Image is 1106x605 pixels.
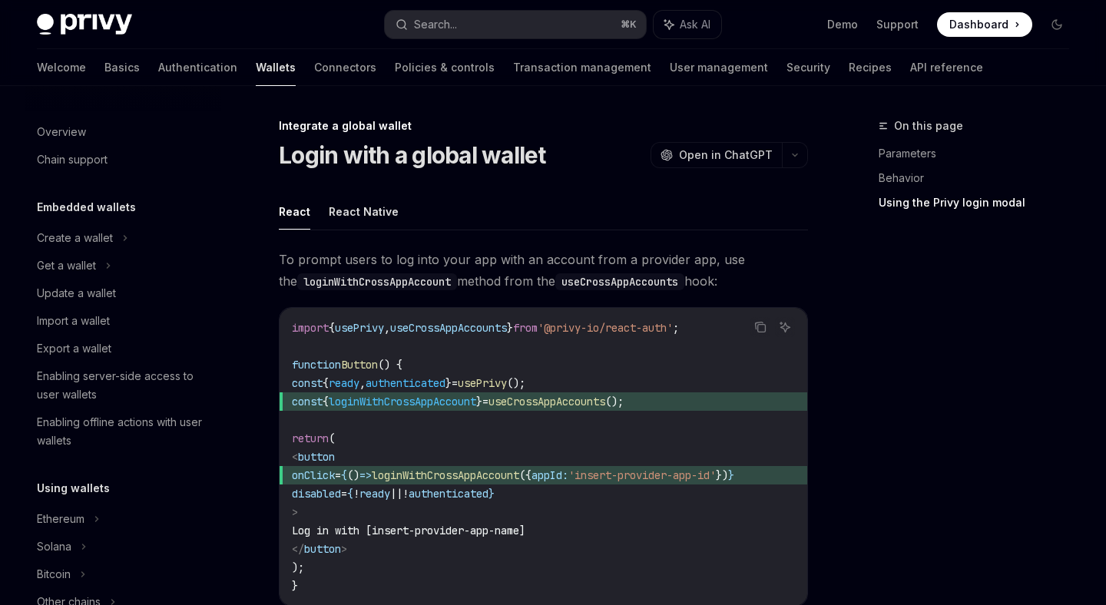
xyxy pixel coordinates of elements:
div: Enabling offline actions with user wallets [37,413,212,450]
span: '@privy-io/react-auth' [538,321,673,335]
span: import [292,321,329,335]
span: ready [329,376,359,390]
a: Import a wallet [25,307,221,335]
a: Enabling offline actions with user wallets [25,408,221,455]
span: => [359,468,372,482]
span: Log in with [insert-provider-app-name] [292,524,525,537]
span: = [452,376,458,390]
a: Transaction management [513,49,651,86]
span: { [323,376,329,390]
h5: Using wallets [37,479,110,498]
span: Dashboard [949,17,1008,32]
span: } [476,395,482,408]
div: Integrate a global wallet [279,118,808,134]
a: Recipes [849,49,892,86]
span: ! [353,487,359,501]
a: Demo [827,17,858,32]
span: Open in ChatGPT [679,147,773,163]
span: const [292,395,323,408]
a: User management [670,49,768,86]
span: ; [673,321,679,335]
div: Create a wallet [37,229,113,247]
span: Button [341,358,378,372]
span: > [292,505,298,519]
span: onClick [292,468,335,482]
span: To prompt users to log into your app with an account from a provider app, use the method from the... [279,249,808,292]
span: } [445,376,452,390]
span: 'insert-provider-app-id' [568,468,716,482]
a: Using the Privy login modal [879,190,1081,215]
span: } [488,487,495,501]
button: Ask AI [654,11,721,38]
span: ⌘ K [621,18,637,31]
span: useCrossAppAccounts [390,321,507,335]
a: Dashboard [937,12,1032,37]
a: Enabling server-side access to user wallets [25,362,221,408]
button: Open in ChatGPT [651,142,782,168]
span: > [341,542,347,556]
span: ready [359,487,390,501]
span: { [347,487,353,501]
span: ( [329,431,335,445]
span: = [335,468,341,482]
a: Parameters [879,141,1081,166]
code: useCrossAppAccounts [555,273,684,290]
span: function [292,358,341,372]
span: = [482,395,488,408]
a: Chain support [25,146,221,174]
span: button [298,450,335,464]
a: Policies & controls [395,49,495,86]
a: Update a wallet [25,279,221,307]
a: Connectors [314,49,376,86]
div: Get a wallet [37,256,96,275]
a: Authentication [158,49,237,86]
button: Search...⌘K [385,11,645,38]
span: useCrossAppAccounts [488,395,605,408]
span: { [323,395,329,408]
a: Overview [25,118,221,146]
span: return [292,431,329,445]
h5: Embedded wallets [37,198,136,217]
img: dark logo [37,14,132,35]
span: } [507,321,513,335]
div: Solana [37,537,71,556]
span: || [390,487,402,501]
span: loginWithCrossAppAccount [329,395,476,408]
span: loginWithCrossAppAccount [372,468,519,482]
span: (); [605,395,624,408]
span: usePrivy [335,321,384,335]
span: () [347,468,359,482]
a: Basics [104,49,140,86]
h1: Login with a global wallet [279,141,546,169]
button: Toggle dark mode [1045,12,1069,37]
span: }) [716,468,728,482]
a: Behavior [879,166,1081,190]
span: usePrivy [458,376,507,390]
span: ); [292,560,304,574]
div: Update a wallet [37,284,116,302]
span: , [384,321,390,335]
span: appId: [531,468,568,482]
a: Welcome [37,49,86,86]
div: Overview [37,123,86,141]
span: < [292,450,298,464]
span: from [513,321,538,335]
span: = [341,487,347,501]
div: Ethereum [37,510,84,528]
a: Support [876,17,919,32]
div: Enabling server-side access to user wallets [37,367,212,404]
span: On this page [894,117,963,135]
span: </ [292,542,304,556]
div: Export a wallet [37,339,111,358]
div: Bitcoin [37,565,71,584]
span: , [359,376,366,390]
span: ({ [519,468,531,482]
span: ! [402,487,409,501]
span: { [341,468,347,482]
span: } [292,579,298,593]
span: (); [507,376,525,390]
span: authenticated [409,487,488,501]
div: Search... [414,15,457,34]
span: () { [378,358,402,372]
button: React Native [329,193,399,230]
